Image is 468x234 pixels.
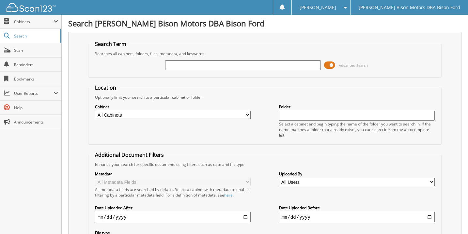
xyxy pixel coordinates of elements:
span: Search [14,33,57,39]
span: Help [14,105,58,110]
div: All metadata fields are searched by default. Select a cabinet with metadata to enable filtering b... [95,187,251,198]
label: Date Uploaded After [95,205,251,211]
span: Bookmarks [14,76,58,82]
span: [PERSON_NAME] [300,6,336,9]
span: Reminders [14,62,58,67]
span: Announcements [14,119,58,125]
legend: Additional Document Filters [92,151,167,158]
legend: Search Term [92,40,130,48]
label: Uploaded By [279,171,435,177]
label: Cabinet [95,104,251,110]
span: [PERSON_NAME] Bison Motors DBA Bison Ford [359,6,460,9]
input: end [279,212,435,222]
label: Metadata [95,171,251,177]
div: Select a cabinet and begin typing the name of the folder you want to search in. If the name match... [279,121,435,138]
span: User Reports [14,91,54,96]
label: Folder [279,104,435,110]
a: here [224,192,233,198]
span: Cabinets [14,19,54,24]
span: Advanced Search [339,63,368,68]
label: Date Uploaded Before [279,205,435,211]
legend: Location [92,84,119,91]
div: Searches all cabinets, folders, files, metadata, and keywords [92,51,438,56]
img: scan123-logo-white.svg [7,3,55,12]
div: Enhance your search for specific documents using filters such as date and file type. [92,162,438,167]
h1: Search [PERSON_NAME] Bison Motors DBA Bison Ford [68,18,461,29]
span: Scan [14,48,58,53]
iframe: Chat Widget [435,203,468,234]
div: Optionally limit your search to a particular cabinet or folder [92,95,438,100]
input: start [95,212,251,222]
